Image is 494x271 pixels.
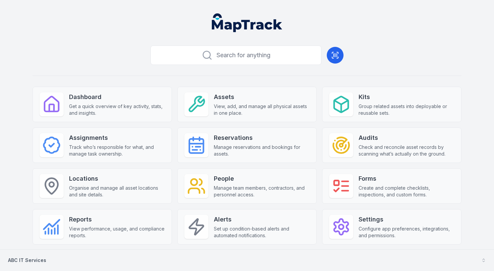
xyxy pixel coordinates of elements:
a: SettingsConfigure app preferences, integrations, and permissions. [322,209,461,245]
strong: Settings [359,215,454,224]
button: Search for anything [150,46,321,65]
a: PeopleManage team members, contractors, and personnel access. [177,168,317,204]
a: ReservationsManage reservations and bookings for assets. [177,127,317,163]
nav: Global [201,13,293,32]
strong: Alerts [214,215,310,224]
strong: Kits [359,92,454,102]
span: Get a quick overview of key activity, stats, and insights. [69,103,165,116]
span: Organise and manage all asset locations and site details. [69,185,165,198]
span: Search for anything [217,51,270,60]
a: KitsGroup related assets into deployable or reusable sets. [322,87,461,122]
span: View, add, and manage all physical assets in one place. [214,103,310,116]
strong: Reservations [214,133,310,143]
strong: Locations [69,174,165,183]
a: AuditsCheck and reconcile asset records by scanning what’s actually on the ground. [322,127,461,163]
span: Track who’s responsible for what, and manage task ownership. [69,144,165,157]
strong: Assignments [69,133,165,143]
span: Set up condition-based alerts and automated notifications. [214,225,310,239]
span: Create and complete checklists, inspections, and custom forms. [359,185,454,198]
strong: Audits [359,133,454,143]
strong: ABC IT Services [8,257,46,263]
span: View performance, usage, and compliance reports. [69,225,165,239]
a: LocationsOrganise and manage all asset locations and site details. [33,168,172,204]
strong: Reports [69,215,165,224]
a: AlertsSet up condition-based alerts and automated notifications. [177,209,317,245]
strong: Assets [214,92,310,102]
a: AssignmentsTrack who’s responsible for what, and manage task ownership. [33,127,172,163]
a: FormsCreate and complete checklists, inspections, and custom forms. [322,168,461,204]
span: Manage team members, contractors, and personnel access. [214,185,310,198]
span: Group related assets into deployable or reusable sets. [359,103,454,116]
strong: Forms [359,174,454,183]
span: Configure app preferences, integrations, and permissions. [359,225,454,239]
strong: People [214,174,310,183]
a: AssetsView, add, and manage all physical assets in one place. [177,87,317,122]
a: DashboardGet a quick overview of key activity, stats, and insights. [33,87,172,122]
a: ReportsView performance, usage, and compliance reports. [33,209,172,245]
span: Check and reconcile asset records by scanning what’s actually on the ground. [359,144,454,157]
strong: Dashboard [69,92,165,102]
span: Manage reservations and bookings for assets. [214,144,310,157]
